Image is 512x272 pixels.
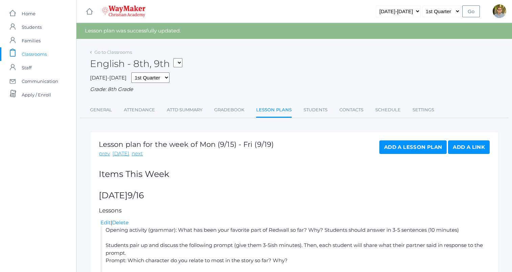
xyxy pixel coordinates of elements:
h5: Lessons [99,207,490,214]
span: [DATE]-[DATE] [90,74,127,81]
a: next [132,150,143,158]
span: Students [22,20,42,34]
h2: Items This Week [99,169,490,179]
div: Lesson plan was successfully updated. [76,23,512,39]
span: Classrooms [22,47,47,61]
a: Edit [101,219,111,226]
a: Attd Summary [167,103,202,117]
a: Settings [413,103,434,117]
a: prev [99,150,110,158]
h2: [DATE] [99,191,490,200]
a: [DATE] [112,150,129,158]
span: Families [22,34,41,47]
a: Schedule [375,103,401,117]
a: Lesson Plans [256,103,292,118]
span: 9/16 [128,190,144,200]
div: Grade: 8th Grade [90,86,498,93]
span: Home [22,7,36,20]
span: Communication [22,74,58,88]
span: Staff [22,61,31,74]
a: Add a Link [448,140,490,154]
input: Go [462,5,480,17]
a: Attendance [124,103,155,117]
a: Students [304,103,328,117]
a: Go to Classrooms [94,49,132,55]
span: Apply / Enroll [22,88,51,101]
a: Add a Lesson Plan [379,140,447,154]
a: Contacts [339,103,363,117]
div: Kylen Braileanu [493,4,506,18]
img: waymaker-logo-stack-white-1602f2b1af18da31a5905e9982d058868370996dac5278e84edea6dabf9a3315.png [102,5,146,17]
a: Gradebook [214,103,244,117]
h2: English - 8th, 9th [90,59,182,69]
a: General [90,103,112,117]
div: | [101,219,490,227]
h1: Lesson plan for the week of Mon (9/15) - Fri (9/19) [99,140,274,148]
a: Delete [112,219,129,226]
